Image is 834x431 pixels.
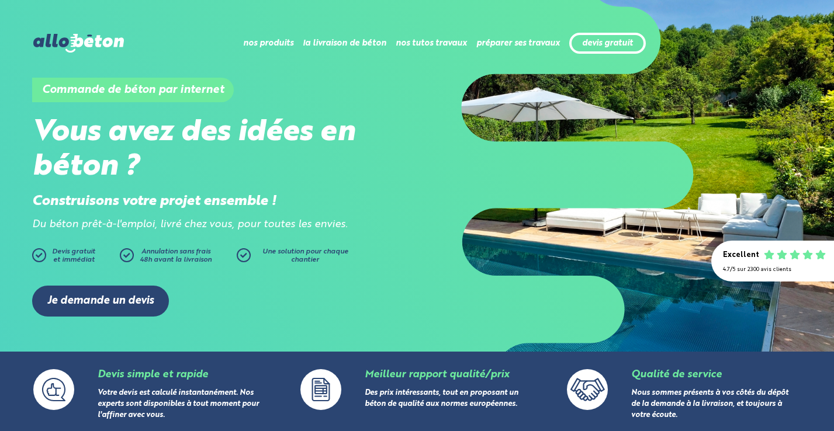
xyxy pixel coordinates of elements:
a: Nous sommes présents à vos côtés du dépôt de la demande à la livraison, et toujours à votre écoute. [631,389,788,419]
span: Une solution pour chaque chantier [262,248,348,263]
div: Excellent [723,251,759,260]
a: Qualité de service [631,370,722,380]
div: 4.7/5 sur 2300 avis clients [723,266,822,273]
a: Meilleur rapport qualité/prix [365,370,509,380]
li: la livraison de béton [303,29,386,57]
strong: Construisons votre projet ensemble ! [32,194,276,208]
a: Devis gratuitet immédiat [32,248,114,268]
a: Des prix intéressants, tout en proposant un béton de qualité aux normes européennes. [365,389,518,408]
a: Je demande un devis [32,286,169,317]
i: Du béton prêt-à-l'emploi, livré chez vous, pour toutes les envies. [32,220,348,230]
img: allobéton [33,34,123,53]
li: nos produits [243,29,293,57]
li: nos tutos travaux [396,29,467,57]
h2: Vous avez des idées en béton ? [32,116,417,185]
a: Une solution pour chaque chantier [237,248,354,268]
li: préparer ses travaux [476,29,560,57]
a: Devis simple et rapide [98,370,208,380]
h1: Commande de béton par internet [32,78,234,102]
a: Annulation sans frais48h avant la livraison [120,248,237,268]
a: Votre devis est calculé instantanément. Nos experts sont disponibles à tout moment pour l'affiner... [98,389,259,419]
a: devis gratuit [582,39,633,48]
span: Devis gratuit et immédiat [52,248,95,263]
span: Annulation sans frais 48h avant la livraison [140,248,212,263]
